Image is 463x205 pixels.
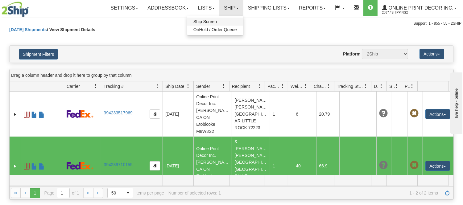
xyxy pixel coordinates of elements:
[391,81,402,91] a: Shipment Issues filter column settings
[10,69,453,81] div: grid grouping header
[165,83,184,89] span: Ship Date
[57,188,69,198] input: Page 1
[193,137,232,195] td: Online Print Decor Inc. [PERSON_NAME] CA ON Etobicoke M8W3S2
[31,109,37,119] a: Commercial Invoice
[425,161,450,171] button: Actions
[123,188,133,198] span: select
[107,188,164,198] span: items per page
[316,92,339,137] td: 20.79
[196,83,210,89] span: Sender
[277,81,288,91] a: Packages filter column settings
[104,83,124,89] span: Tracking #
[291,83,304,89] span: Weight
[389,83,395,89] span: Shipment Issues
[410,161,419,170] span: Pickup Not Assigned
[47,27,95,32] span: \ View Shipment Details
[407,81,417,91] a: Pickup Status filter column settings
[104,110,132,115] a: 394233517969
[143,0,193,16] a: Addressbook
[219,81,229,91] a: Sender filter column settings
[254,81,265,91] a: Recipient filter column settings
[67,162,93,170] img: 2 - FedEx
[152,81,163,91] a: Tracking # filter column settings
[374,83,379,89] span: Delivery Status
[183,81,193,91] a: Ship Date filter column settings
[442,188,452,198] a: Refresh
[300,81,311,91] a: Weight filter column settings
[387,5,453,10] span: Online Print Decor Inc.
[378,0,461,16] a: Online Print Decor Inc. 2867 / Shipping2
[90,81,101,91] a: Carrier filter column settings
[150,109,160,119] button: Copy to clipboard
[232,83,250,89] span: Recipient
[19,49,58,59] button: Shipment Filters
[219,0,243,16] a: Ship
[337,83,364,89] span: Tracking Status
[39,161,45,170] a: USMCA CO
[106,0,143,16] a: Settings
[243,0,294,16] a: Shipping lists
[193,19,217,24] span: Ship Screen
[324,81,334,91] a: Charge filter column settings
[343,51,361,57] label: Platform
[44,188,79,198] span: Page of 1
[193,27,237,32] span: OnHold / Order Queue
[12,111,18,117] a: Expand
[293,92,316,137] td: 6
[420,49,444,59] button: Actions
[12,163,18,169] a: Expand
[382,10,428,16] span: 2867 / Shipping2
[293,137,316,195] td: 40
[187,18,243,26] a: Ship Screen
[405,83,410,89] span: Pickup Status
[232,92,270,137] td: [PERSON_NAME] [PERSON_NAME] [GEOGRAPHIC_DATA] AR LITTLE ROCK 72223
[314,83,327,89] span: Charge
[232,137,270,195] td: & [PERSON_NAME] [PERSON_NAME] [GEOGRAPHIC_DATA] [GEOGRAPHIC_DATA] SAINT [PERSON_NAME] 55113
[376,81,387,91] a: Delivery Status filter column settings
[410,109,419,118] span: Pickup Not Assigned
[67,83,80,89] span: Carrier
[104,162,132,167] a: 394239710155
[111,190,119,196] span: 50
[24,109,30,119] a: Label
[150,161,160,170] button: Copy to clipboard
[168,191,221,195] div: Number of selected rows: 1
[449,71,462,134] iframe: chat widget
[5,5,57,10] div: live help - online
[425,109,450,119] button: Actions
[31,161,37,170] a: Commercial Invoice
[267,83,280,89] span: Packages
[107,188,133,198] span: Page sizes drop down
[270,137,293,195] td: 1
[187,26,243,34] a: OnHold / Order Queue
[294,0,330,16] a: Reports
[163,92,193,137] td: [DATE]
[361,81,371,91] a: Tracking Status filter column settings
[270,92,293,137] td: 1
[193,0,219,16] a: Lists
[2,21,461,26] div: Support: 1 - 855 - 55 - 2SHIP
[225,191,438,195] span: 1 - 2 of 2 items
[379,161,388,170] span: Unknown
[316,137,339,195] td: 66.9
[24,161,30,170] a: Label
[67,110,93,118] img: 2 - FedEx
[9,27,47,32] a: [DATE] Shipments
[379,109,388,118] span: Unknown
[30,188,40,198] span: Page 1
[2,2,29,17] img: logo2867.jpg
[163,137,193,195] td: [DATE]
[39,109,45,119] a: USMCA CO
[193,92,232,137] td: Online Print Decor Inc. [PERSON_NAME] CA ON Etobicoke M8W3S2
